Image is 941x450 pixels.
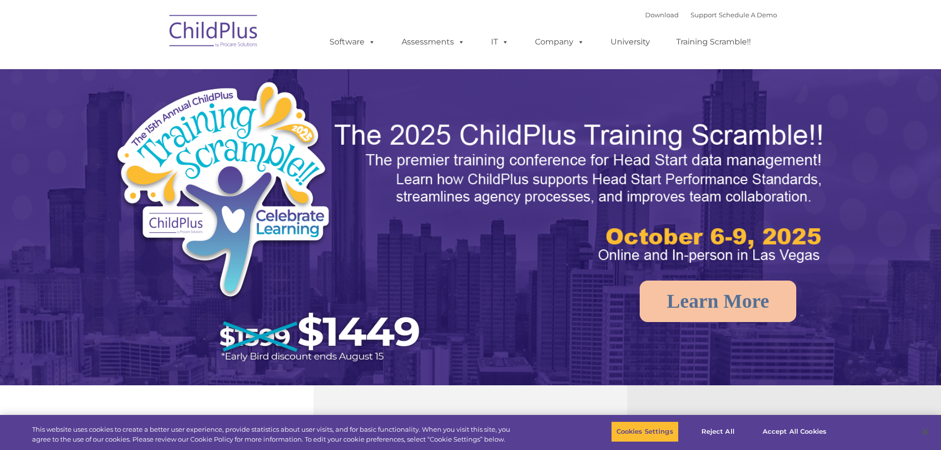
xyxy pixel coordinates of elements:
[645,11,777,19] font: |
[137,106,179,113] span: Phone number
[645,11,679,19] a: Download
[687,421,749,442] button: Reject All
[914,421,936,443] button: Close
[611,421,679,442] button: Cookies Settings
[164,8,263,57] img: ChildPlus by Procare Solutions
[691,11,717,19] a: Support
[601,32,660,52] a: University
[757,421,832,442] button: Accept All Cookies
[525,32,594,52] a: Company
[137,65,167,73] span: Last name
[320,32,385,52] a: Software
[392,32,475,52] a: Assessments
[481,32,519,52] a: IT
[719,11,777,19] a: Schedule A Demo
[666,32,761,52] a: Training Scramble!!
[32,425,518,444] div: This website uses cookies to create a better user experience, provide statistics about user visit...
[640,281,796,322] a: Learn More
